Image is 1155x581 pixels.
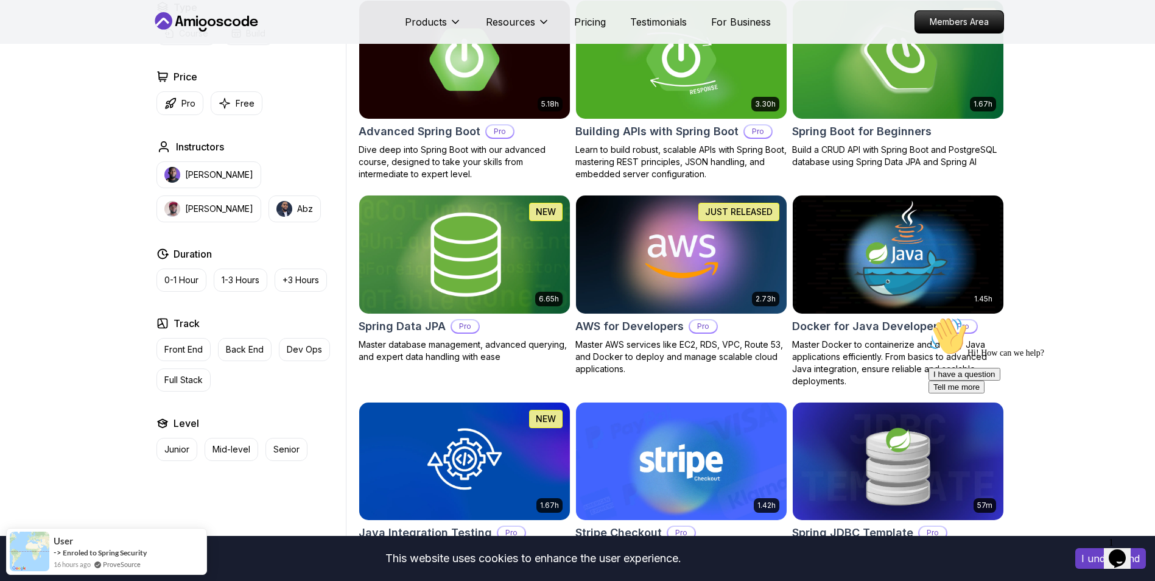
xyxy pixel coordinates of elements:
[575,339,787,375] p: Master AWS services like EC2, RDS, VPC, Route 53, and Docker to deploy and manage scalable cloud ...
[211,91,262,115] button: Free
[541,99,559,109] p: 5.18h
[405,15,462,39] button: Products
[5,56,77,69] button: I have a question
[359,524,492,541] h2: Java Integration Testing
[919,527,946,539] p: Pro
[792,402,1004,570] a: Spring JDBC Template card57mSpring JDBC TemplateProLearn how to use JDBC Template to simplify dat...
[668,527,695,539] p: Pro
[690,320,717,333] p: Pro
[156,368,211,392] button: Full Stack
[269,195,321,222] button: instructor imgAbz
[5,37,121,46] span: Hi! How can we help?
[54,548,61,557] span: ->
[54,559,91,569] span: 16 hours ago
[359,403,570,521] img: Java Integration Testing card
[924,312,1143,526] iframe: chat widget
[359,195,570,363] a: Spring Data JPA card6.65hNEWSpring Data JPAProMaster database management, advanced querying, and ...
[5,5,224,82] div: 👋Hi! How can we help?I have a questionTell me more
[574,15,606,29] a: Pricing
[792,123,932,140] h2: Spring Boot for Beginners
[359,1,570,119] img: Advanced Spring Boot card
[63,548,147,557] a: Enroled to Spring Security
[174,247,212,261] h2: Duration
[793,195,1003,314] img: Docker for Java Developers card
[755,99,776,109] p: 3.30h
[5,5,44,44] img: :wave:
[359,339,570,363] p: Master database management, advanced querying, and expert data handling with ease
[359,123,480,140] h2: Advanced Spring Boot
[10,532,49,571] img: provesource social proof notification image
[275,269,327,292] button: +3 Hours
[164,167,180,183] img: instructor img
[576,195,787,314] img: AWS for Developers card
[359,318,446,335] h2: Spring Data JPA
[756,294,776,304] p: 2.73h
[575,318,684,335] h2: AWS for Developers
[5,69,61,82] button: Tell me more
[575,144,787,180] p: Learn to build robust, scalable APIs with Spring Boot, mastering REST principles, JSON handling, ...
[176,139,224,154] h2: Instructors
[156,161,261,188] button: instructor img[PERSON_NAME]
[174,416,199,431] h2: Level
[974,99,992,109] p: 1.67h
[576,403,787,521] img: Stripe Checkout card
[575,123,739,140] h2: Building APIs with Spring Boot
[792,339,1004,387] p: Master Docker to containerize and deploy Java applications efficiently. From basics to advanced J...
[792,144,1004,168] p: Build a CRUD API with Spring Boot and PostgreSQL database using Spring Data JPA and Spring AI
[974,294,992,304] p: 1.45h
[540,501,559,510] p: 1.67h
[156,438,197,461] button: Junior
[164,374,203,386] p: Full Stack
[174,69,197,84] h2: Price
[486,15,535,29] p: Resources
[185,203,253,215] p: [PERSON_NAME]
[915,10,1004,33] a: Members Area
[575,402,787,570] a: Stripe Checkout card1.42hStripe CheckoutProAccept payments from your customers with Stripe Checkout.
[9,545,1057,572] div: This website uses cookies to enhance the user experience.
[576,1,787,119] img: Building APIs with Spring Boot card
[276,201,292,217] img: instructor img
[214,269,267,292] button: 1-3 Hours
[218,338,272,361] button: Back End
[498,527,525,539] p: Pro
[164,443,189,456] p: Junior
[265,438,307,461] button: Senior
[279,338,330,361] button: Dev Ops
[539,294,559,304] p: 6.65h
[711,15,771,29] a: For Business
[575,195,787,375] a: AWS for Developers card2.73hJUST RELEASEDAWS for DevelopersProMaster AWS services like EC2, RDS, ...
[630,15,687,29] a: Testimonials
[156,269,206,292] button: 0-1 Hour
[536,413,556,425] p: NEW
[792,524,913,541] h2: Spring JDBC Template
[287,343,322,356] p: Dev Ops
[226,343,264,356] p: Back End
[575,524,662,541] h2: Stripe Checkout
[536,206,556,218] p: NEW
[181,97,195,110] p: Pro
[793,403,1003,521] img: Spring JDBC Template card
[185,169,253,181] p: [PERSON_NAME]
[1104,532,1143,569] iframe: chat widget
[792,195,1004,387] a: Docker for Java Developers card1.45hDocker for Java DevelopersProMaster Docker to containerize an...
[486,125,513,138] p: Pro
[222,274,259,286] p: 1-3 Hours
[792,318,944,335] h2: Docker for Java Developers
[164,201,180,217] img: instructor img
[174,316,200,331] h2: Track
[705,206,773,218] p: JUST RELEASED
[297,203,313,215] p: Abz
[164,343,203,356] p: Front End
[915,11,1003,33] p: Members Area
[205,438,258,461] button: Mid-level
[156,91,203,115] button: Pro
[452,320,479,333] p: Pro
[236,97,255,110] p: Free
[1075,548,1146,569] button: Accept cookies
[54,536,73,546] span: User
[103,559,141,569] a: ProveSource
